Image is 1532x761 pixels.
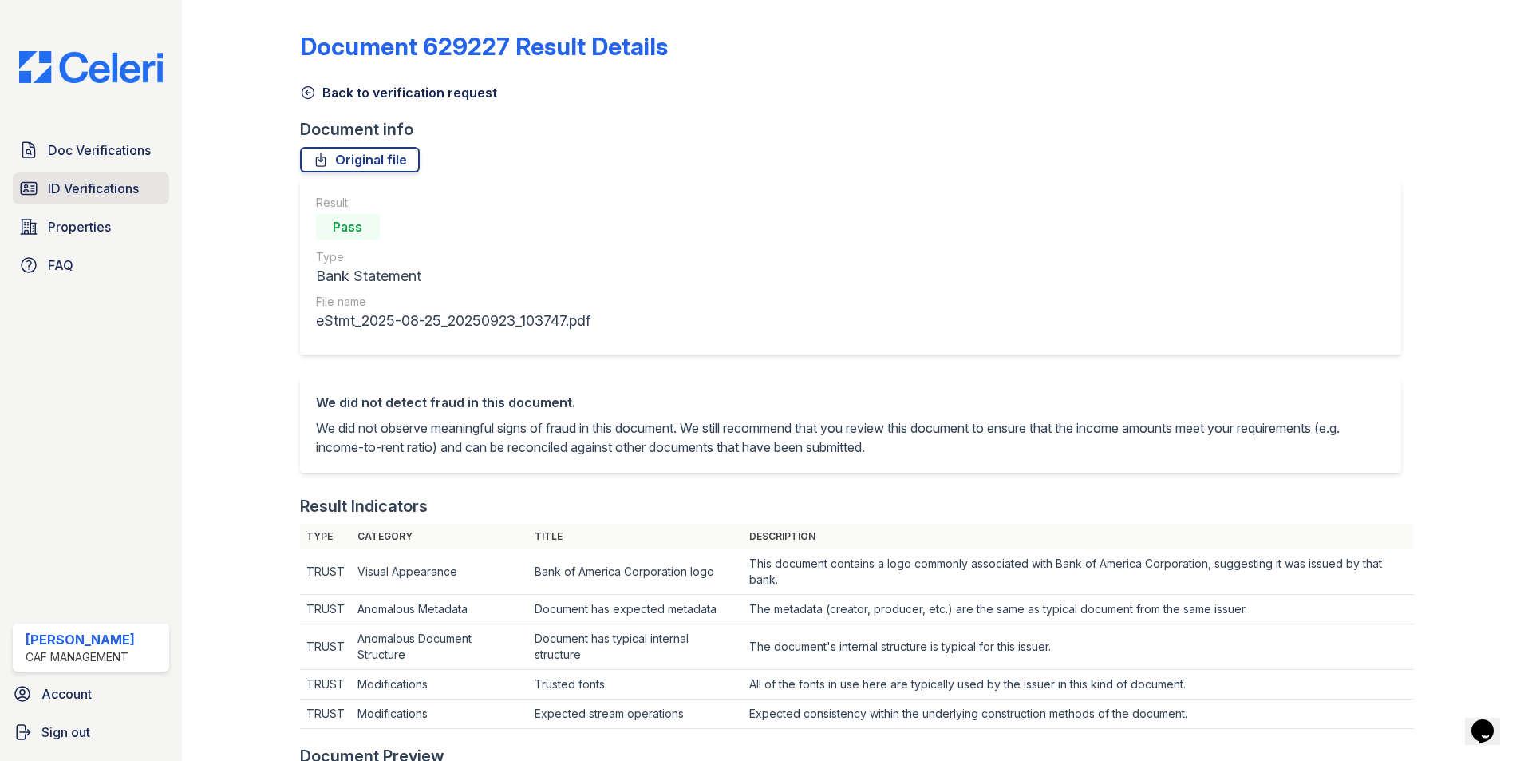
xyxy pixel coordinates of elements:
[6,678,176,710] a: Account
[351,595,528,624] td: Anomalous Metadata
[316,294,590,310] div: File name
[41,684,92,704] span: Account
[316,265,590,287] div: Bank Statement
[6,51,176,83] img: CE_Logo_Blue-a8612792a0a2168367f1c8372b55b34899dd931a85d93a1a3d3e32e68fde9ad4.png
[48,217,111,236] span: Properties
[316,393,1385,412] div: We did not detect fraud in this document.
[316,418,1385,457] p: We did not observe meaningful signs of fraud in this document. We still recommend that you review...
[300,495,428,517] div: Result Indicators
[13,134,169,166] a: Doc Verifications
[300,83,497,102] a: Back to verification request
[351,549,528,595] td: Visual Appearance
[316,214,380,240] div: Pass
[528,670,743,700] td: Trusted fonts
[48,256,73,275] span: FAQ
[316,310,590,332] div: eStmt_2025-08-25_20250923_103747.pdf
[743,595,1414,624] td: The metadata (creator, producer, etc.) are the same as typical document from the same issuer.
[351,524,528,549] th: Category
[351,624,528,670] td: Anomalous Document Structure
[316,249,590,265] div: Type
[743,700,1414,729] td: Expected consistency within the underlying construction methods of the document.
[528,595,743,624] td: Document has expected metadata
[528,624,743,670] td: Document has typical internal structure
[743,670,1414,700] td: All of the fonts in use here are typically used by the issuer in this kind of document.
[300,118,1414,141] div: Document info
[300,147,420,172] a: Original file
[300,595,351,624] td: TRUST
[351,670,528,700] td: Modifications
[26,649,135,665] div: CAF Management
[13,211,169,243] a: Properties
[13,249,169,281] a: FAQ
[48,179,139,198] span: ID Verifications
[743,524,1414,549] th: Description
[300,524,351,549] th: Type
[6,716,176,748] a: Sign out
[528,524,743,549] th: Title
[300,32,668,61] a: Document 629227 Result Details
[300,549,351,595] td: TRUST
[528,700,743,729] td: Expected stream operations
[300,624,351,670] td: TRUST
[351,700,528,729] td: Modifications
[316,195,590,211] div: Result
[48,141,151,160] span: Doc Verifications
[1465,697,1516,745] iframe: chat widget
[300,700,351,729] td: TRUST
[300,670,351,700] td: TRUST
[528,549,743,595] td: Bank of America Corporation logo
[743,624,1414,670] td: The document's internal structure is typical for this issuer.
[13,172,169,204] a: ID Verifications
[41,723,90,742] span: Sign out
[26,630,135,649] div: [PERSON_NAME]
[743,549,1414,595] td: This document contains a logo commonly associated with Bank of America Corporation, suggesting it...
